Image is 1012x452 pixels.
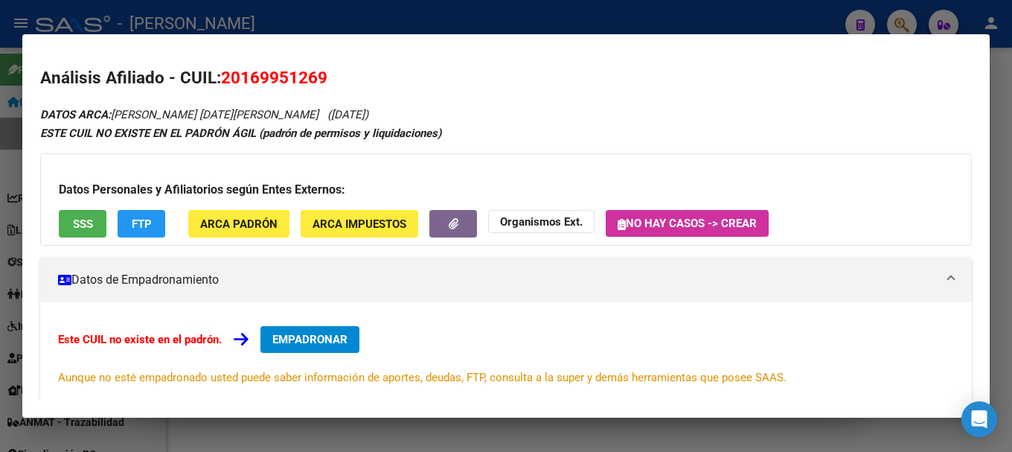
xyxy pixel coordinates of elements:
[59,181,953,199] h3: Datos Personales y Afiliatorios según Entes Externos:
[59,210,106,238] button: SSS
[260,326,359,353] button: EMPADRONAR
[961,401,997,437] div: Open Intercom Messenger
[313,217,406,231] span: ARCA Impuestos
[40,302,972,410] div: Datos de Empadronamiento
[118,210,165,238] button: FTP
[58,371,787,384] span: Aunque no esté empadronado usted puede saber información de aportes, deudas, FTP, consulta a la s...
[132,217,152,231] span: FTP
[488,210,595,233] button: Organismos Ext.
[500,215,583,229] strong: Organismos Ext.
[40,258,972,302] mat-expansion-panel-header: Datos de Empadronamiento
[606,210,769,237] button: No hay casos -> Crear
[58,271,936,289] mat-panel-title: Datos de Empadronamiento
[40,108,318,121] span: [PERSON_NAME] [DATE][PERSON_NAME]
[40,108,111,121] strong: DATOS ARCA:
[73,217,93,231] span: SSS
[618,217,757,230] span: No hay casos -> Crear
[188,210,289,238] button: ARCA Padrón
[221,68,327,87] span: 20169951269
[58,333,222,346] strong: Este CUIL no existe en el padrón.
[40,127,441,140] strong: ESTE CUIL NO EXISTE EN EL PADRÓN ÁGIL (padrón de permisos y liquidaciones)
[327,108,368,121] span: ([DATE])
[40,66,972,91] h2: Análisis Afiliado - CUIL:
[301,210,418,238] button: ARCA Impuestos
[272,333,348,346] span: EMPADRONAR
[200,217,278,231] span: ARCA Padrón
